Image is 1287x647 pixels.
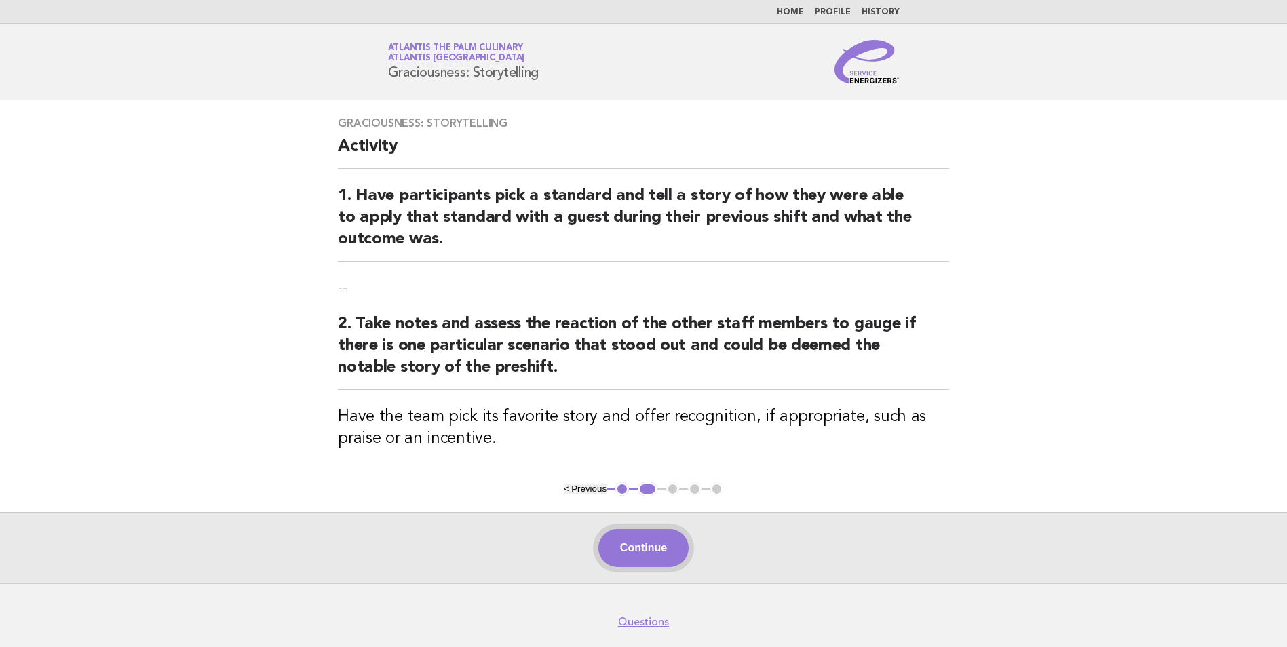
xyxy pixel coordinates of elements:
span: Atlantis [GEOGRAPHIC_DATA] [388,54,525,63]
a: Profile [815,8,851,16]
a: Home [777,8,804,16]
h1: Graciousness: Storytelling [388,44,539,79]
h2: 1. Have participants pick a standard and tell a story of how they were able to apply that standar... [338,185,949,262]
button: 1 [615,482,629,496]
h3: Have the team pick its favorite story and offer recognition, if appropriate, such as praise or an... [338,406,949,450]
button: 2 [638,482,657,496]
a: Atlantis The Palm CulinaryAtlantis [GEOGRAPHIC_DATA] [388,43,525,62]
a: History [862,8,900,16]
h2: Activity [338,136,949,169]
button: Continue [598,529,689,567]
h2: 2. Take notes and assess the reaction of the other staff members to gauge if there is one particu... [338,313,949,390]
img: Service Energizers [834,40,900,83]
a: Questions [618,615,669,629]
h3: Graciousness: Storytelling [338,117,949,130]
p: -- [338,278,949,297]
button: < Previous [564,484,607,494]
